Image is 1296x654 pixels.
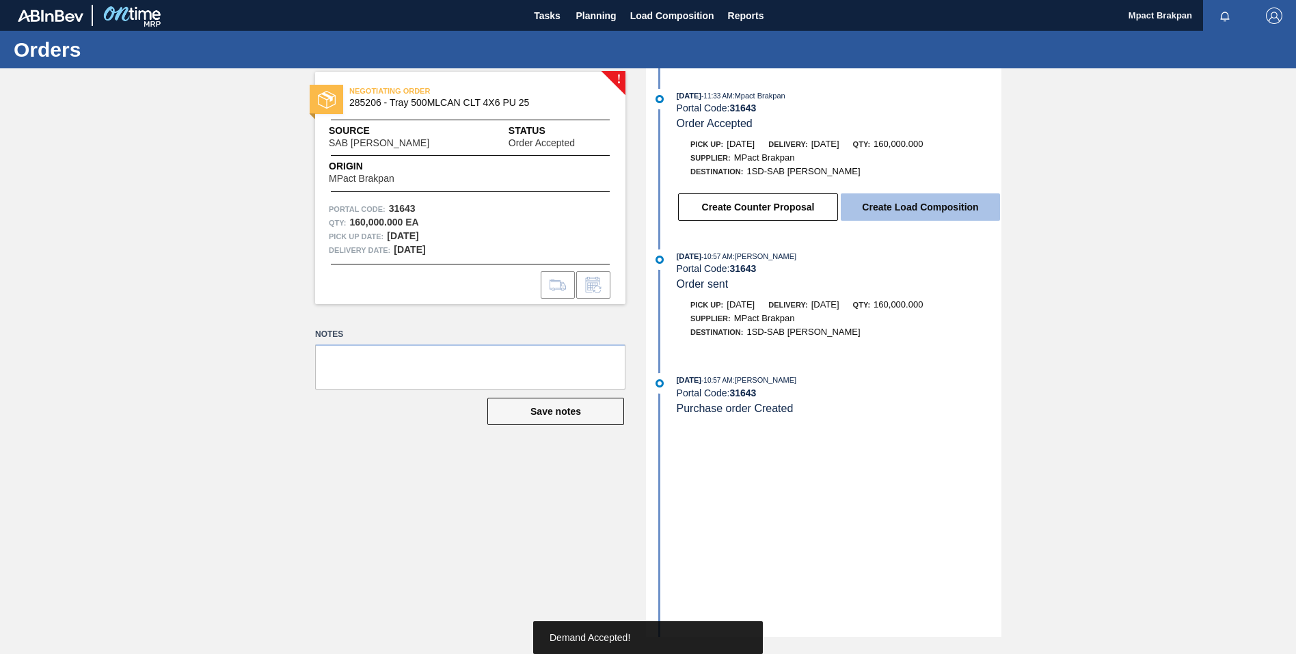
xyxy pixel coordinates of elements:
[727,299,755,310] span: [DATE]
[768,301,807,309] span: Delivery:
[874,139,923,149] span: 160,000.000
[349,98,597,108] span: 285206 - Tray 500MLCAN CLT 4X6 PU 25
[853,301,870,309] span: Qty:
[329,174,394,184] span: MPact Brakpan
[349,217,418,228] strong: 160,000.000 EA
[329,138,429,148] span: SAB [PERSON_NAME]
[690,167,743,176] span: Destination:
[690,328,743,336] span: Destination:
[656,379,664,387] img: atual
[746,166,860,176] span: 1SD-SAB [PERSON_NAME]
[329,124,470,138] span: Source
[318,91,336,109] img: status
[701,377,733,384] span: - 10:57 AM
[677,118,753,129] span: Order Accepted
[329,202,386,216] span: Portal Code:
[329,216,346,230] span: Qty :
[690,154,731,162] span: Supplier:
[487,398,624,425] button: Save notes
[387,230,418,241] strong: [DATE]
[677,252,701,260] span: [DATE]
[811,299,839,310] span: [DATE]
[550,632,630,643] span: Demand Accepted!
[14,42,256,57] h1: Orders
[677,387,1001,398] div: Portal Code:
[678,193,838,221] button: Create Counter Proposal
[733,92,785,100] span: : Mpact Brakpan
[841,193,1000,221] button: Create Load Composition
[729,387,756,398] strong: 31643
[576,271,610,299] div: Inform order change
[329,243,390,257] span: Delivery Date:
[509,124,612,138] span: Status
[729,263,756,274] strong: 31643
[315,325,625,344] label: Notes
[576,8,617,24] span: Planning
[677,376,701,384] span: [DATE]
[734,313,795,323] span: MPact Brakpan
[1203,6,1247,25] button: Notifications
[677,263,1001,274] div: Portal Code:
[1266,8,1282,24] img: Logout
[811,139,839,149] span: [DATE]
[701,92,733,100] span: - 11:33 AM
[656,95,664,103] img: atual
[677,103,1001,113] div: Portal Code:
[329,230,383,243] span: Pick up Date:
[541,271,575,299] div: Go to Load Composition
[728,8,764,24] span: Reports
[677,278,729,290] span: Order sent
[729,103,756,113] strong: 31643
[389,203,416,214] strong: 31643
[656,256,664,264] img: atual
[746,327,860,337] span: 1SD-SAB [PERSON_NAME]
[768,140,807,148] span: Delivery:
[630,8,714,24] span: Load Composition
[690,314,731,323] span: Supplier:
[532,8,563,24] span: Tasks
[733,252,797,260] span: : [PERSON_NAME]
[734,152,795,163] span: MPact Brakpan
[509,138,575,148] span: Order Accepted
[690,301,723,309] span: Pick up:
[727,139,755,149] span: [DATE]
[18,10,83,22] img: TNhmsLtSVTkK8tSr43FrP2fwEKptu5GPRR3wAAAABJRU5ErkJggg==
[701,253,733,260] span: - 10:57 AM
[329,159,429,174] span: Origin
[677,403,794,414] span: Purchase order Created
[874,299,923,310] span: 160,000.000
[394,244,425,255] strong: [DATE]
[690,140,723,148] span: Pick up:
[733,376,797,384] span: : [PERSON_NAME]
[853,140,870,148] span: Qty:
[349,84,541,98] span: NEGOTIATING ORDER
[677,92,701,100] span: [DATE]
